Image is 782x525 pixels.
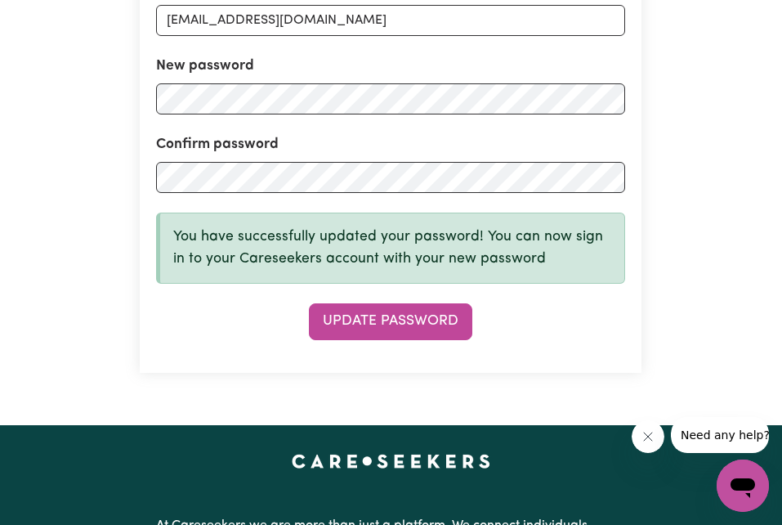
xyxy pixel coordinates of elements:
iframe: Message from company [671,417,769,453]
label: Confirm password [156,134,279,155]
a: Careseekers home page [292,455,490,468]
label: New password [156,56,254,77]
iframe: Close message [632,420,664,453]
p: You have successfully updated your password! You can now sign in to your Careseekers account with... [173,227,611,270]
button: Update Password [309,303,472,339]
iframe: Button to launch messaging window [717,460,769,512]
span: Need any help? [10,11,99,25]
